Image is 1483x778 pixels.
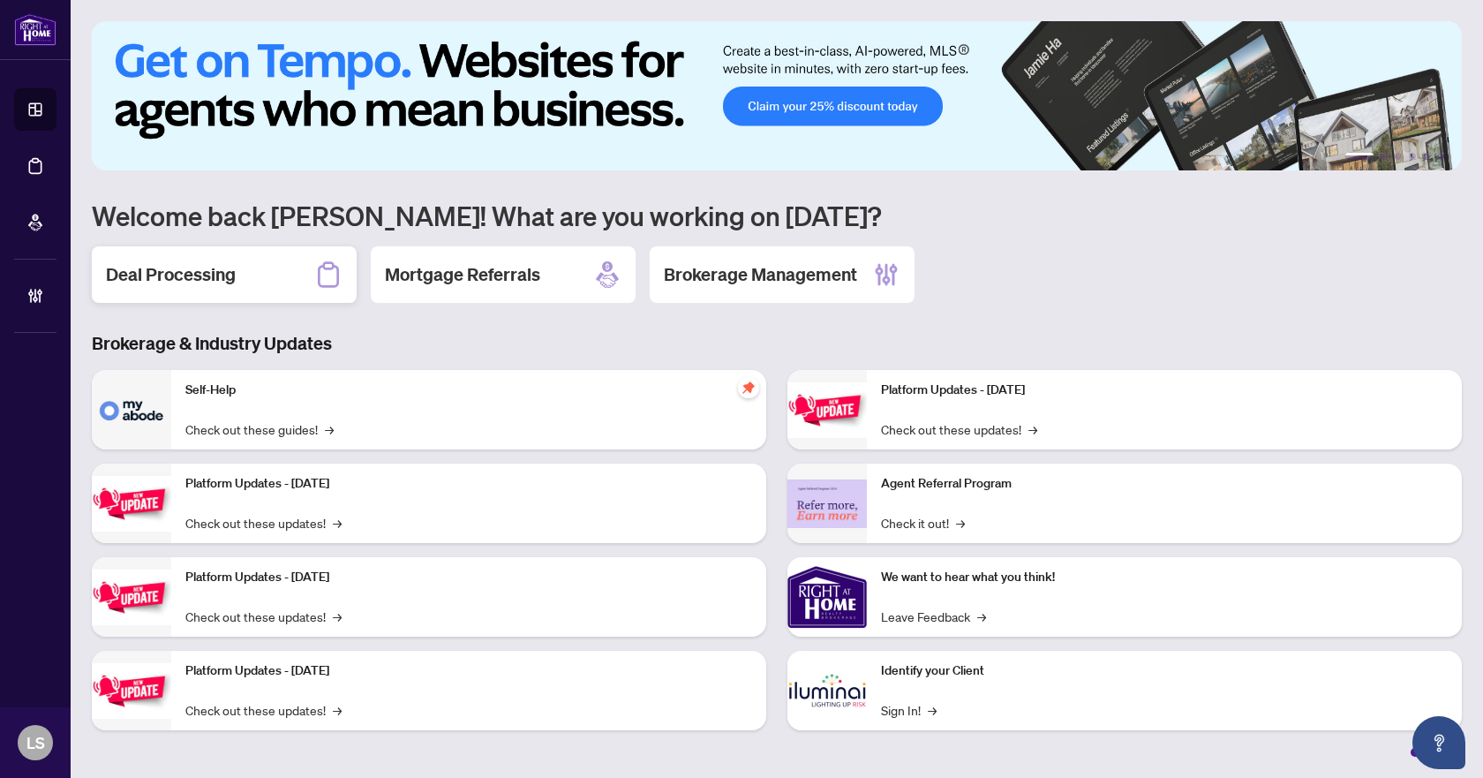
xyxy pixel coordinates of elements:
button: 4 [1409,153,1416,160]
h2: Deal Processing [106,262,236,287]
a: Check it out!→ [881,513,965,533]
p: Platform Updates - [DATE] [881,381,1448,400]
span: → [325,419,334,439]
a: Sign In!→ [881,700,937,720]
p: Platform Updates - [DATE] [185,568,752,587]
span: → [928,700,937,720]
img: We want to hear what you think! [787,557,867,637]
p: Platform Updates - [DATE] [185,474,752,494]
img: Identify your Client [787,651,867,730]
a: Leave Feedback→ [881,607,986,626]
button: 6 [1437,153,1444,160]
a: Check out these updates!→ [185,607,342,626]
p: Identify your Client [881,661,1448,681]
button: 1 [1345,153,1374,160]
img: Platform Updates - July 21, 2025 [92,570,171,625]
button: 2 [1381,153,1388,160]
img: Platform Updates - June 23, 2025 [787,382,867,438]
span: → [977,607,986,626]
img: Slide 0 [92,21,1462,170]
span: → [333,513,342,533]
a: Check out these updates!→ [185,513,342,533]
img: Platform Updates - July 8, 2025 [92,663,171,719]
button: 3 [1395,153,1402,160]
p: Self-Help [185,381,752,400]
span: → [333,607,342,626]
span: pushpin [738,377,759,398]
img: Platform Updates - September 16, 2025 [92,476,171,532]
h3: Brokerage & Industry Updates [92,331,1462,356]
h2: Brokerage Management [664,262,857,287]
span: → [956,513,965,533]
img: logo [14,13,56,46]
p: We want to hear what you think! [881,568,1448,587]
span: → [333,700,342,720]
button: 5 [1423,153,1430,160]
h1: Welcome back [PERSON_NAME]! What are you working on [DATE]? [92,199,1462,232]
p: Platform Updates - [DATE] [185,661,752,681]
button: Open asap [1412,716,1465,769]
a: Check out these guides!→ [185,419,334,439]
img: Agent Referral Program [787,480,867,528]
p: Agent Referral Program [881,474,1448,494]
a: Check out these updates!→ [185,700,342,720]
span: LS [26,730,45,755]
a: Check out these updates!→ [881,419,1037,439]
h2: Mortgage Referrals [385,262,540,287]
img: Self-Help [92,370,171,449]
span: → [1028,419,1037,439]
